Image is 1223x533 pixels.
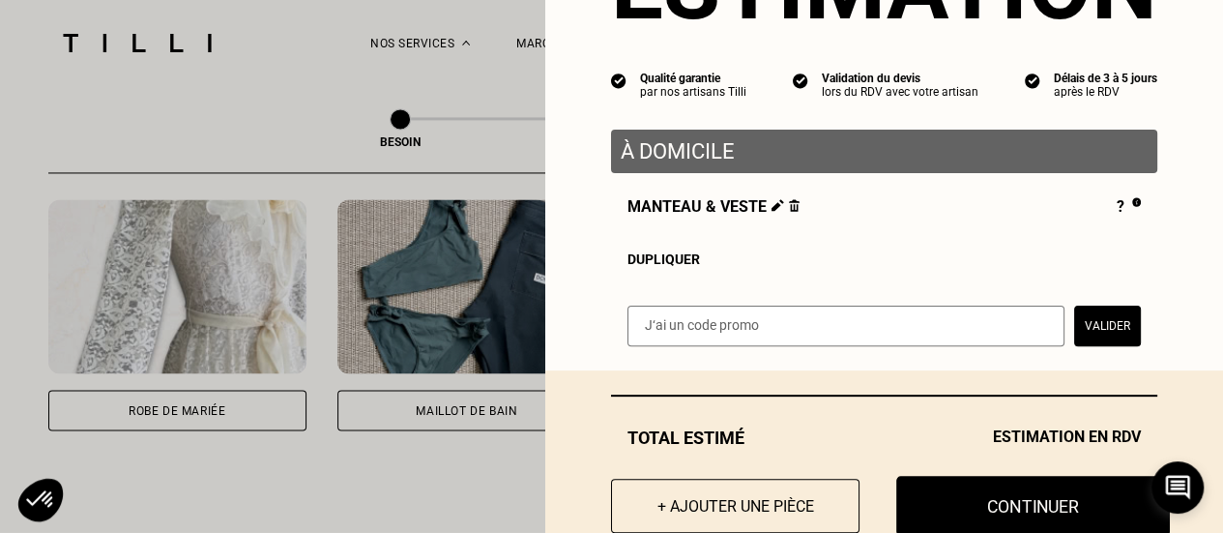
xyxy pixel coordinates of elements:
[993,428,1141,448] span: Estimation en RDV
[789,199,800,212] img: Supprimer
[1054,72,1157,85] div: Délais de 3 à 5 jours
[1117,197,1141,219] div: ?
[1054,85,1157,99] div: après le RDV
[772,199,784,212] img: Éditer
[793,72,808,89] img: icon list info
[611,479,859,533] button: + Ajouter une pièce
[627,306,1064,346] input: J‘ai un code promo
[1132,197,1141,207] img: Pourquoi le prix est indéfini ?
[611,428,1157,448] div: Total estimé
[611,72,626,89] img: icon list info
[640,85,746,99] div: par nos artisans Tilli
[1025,72,1040,89] img: icon list info
[822,85,978,99] div: lors du RDV avec votre artisan
[627,197,800,219] span: Manteau & veste
[627,252,1141,267] div: Dupliquer
[1074,306,1141,346] button: Valider
[621,139,1148,163] p: À domicile
[822,72,978,85] div: Validation du devis
[640,72,746,85] div: Qualité garantie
